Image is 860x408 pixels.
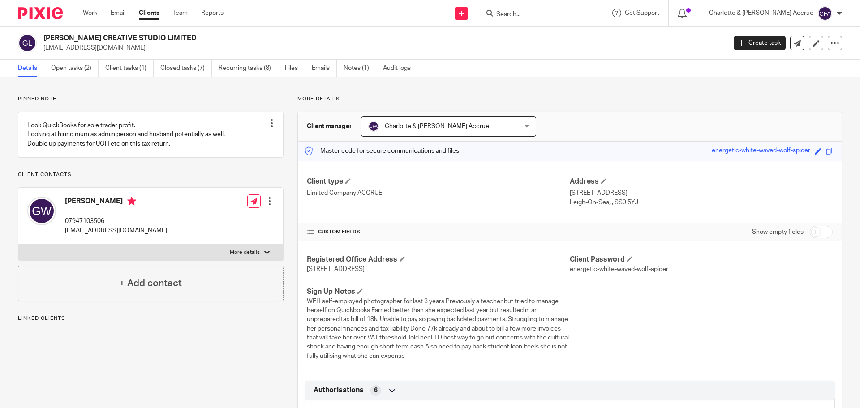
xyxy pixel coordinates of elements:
[307,255,570,264] h4: Registered Office Address
[570,255,833,264] h4: Client Password
[127,197,136,206] i: Primary
[570,177,833,186] h4: Address
[105,60,154,77] a: Client tasks (1)
[18,315,284,322] p: Linked clients
[65,217,167,226] p: 07947103506
[119,276,182,290] h4: + Add contact
[173,9,188,17] a: Team
[219,60,278,77] a: Recurring tasks (8)
[818,6,832,21] img: svg%3E
[307,298,569,359] span: WFH self-employed photographer for last 3 years Previously a teacher but tried to manage herself ...
[314,386,364,395] span: Authorisations
[83,9,97,17] a: Work
[385,123,489,129] span: Charlotte & [PERSON_NAME] Accrue
[201,9,224,17] a: Reports
[18,34,37,52] img: svg%3E
[307,266,365,272] span: [STREET_ADDRESS]
[111,9,125,17] a: Email
[344,60,376,77] a: Notes (1)
[307,177,570,186] h4: Client type
[625,10,659,16] span: Get Support
[307,122,352,131] h3: Client manager
[307,287,570,296] h4: Sign Up Notes
[570,198,833,207] p: Leigh-On-Sea, , SS9 5YJ
[368,121,379,132] img: svg%3E
[18,95,284,103] p: Pinned note
[305,146,459,155] p: Master code for secure communications and files
[734,36,786,50] a: Create task
[43,34,585,43] h2: [PERSON_NAME] CREATIVE STUDIO LIMITED
[297,95,842,103] p: More details
[160,60,212,77] a: Closed tasks (7)
[18,171,284,178] p: Client contacts
[570,189,833,198] p: [STREET_ADDRESS],
[51,60,99,77] a: Open tasks (2)
[230,249,260,256] p: More details
[65,226,167,235] p: [EMAIL_ADDRESS][DOMAIN_NAME]
[709,9,813,17] p: Charlotte & [PERSON_NAME] Accrue
[43,43,720,52] p: [EMAIL_ADDRESS][DOMAIN_NAME]
[712,146,810,156] div: energetic-white-waved-wolf-spider
[18,60,44,77] a: Details
[752,228,804,236] label: Show empty fields
[65,197,167,208] h4: [PERSON_NAME]
[285,60,305,77] a: Files
[307,228,570,236] h4: CUSTOM FIELDS
[139,9,159,17] a: Clients
[18,7,63,19] img: Pixie
[307,189,570,198] p: Limited Company ACCRUE
[312,60,337,77] a: Emails
[374,386,378,395] span: 6
[495,11,576,19] input: Search
[27,197,56,225] img: svg%3E
[570,266,668,272] span: energetic-white-waved-wolf-spider
[383,60,417,77] a: Audit logs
